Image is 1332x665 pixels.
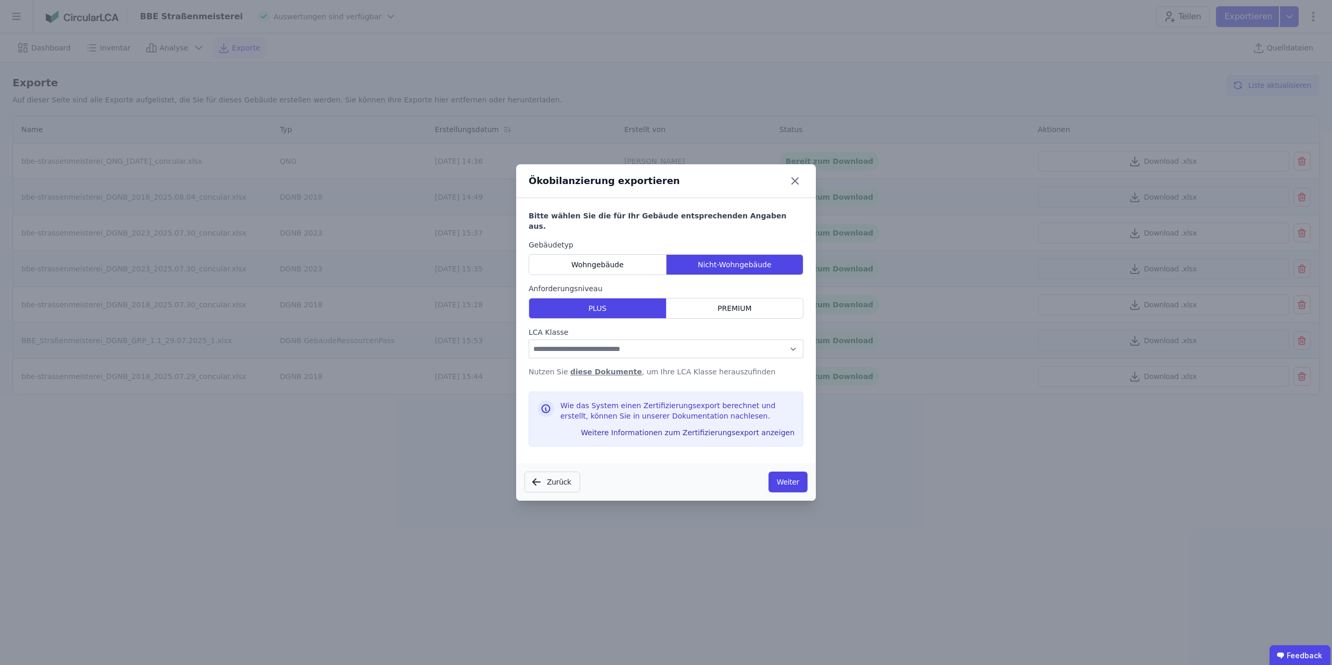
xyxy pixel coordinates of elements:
h6: Bitte wählen Sie die für Ihr Gebäude entsprechenden Angaben aus. [529,211,803,231]
div: Ökobilanzierung exportieren [529,174,680,188]
div: Wie das System einen Zertifizierungsexport berechnet und erstellt, können Sie in unserer Dokument... [560,400,795,425]
span: PLUS [588,303,607,314]
span: Wohngebäude [571,259,624,270]
button: Weiter [769,472,808,492]
a: diese Dokumente [570,368,642,376]
label: LCA Klasse [529,327,803,337]
label: Anforderungsniveau [529,283,803,294]
button: Zurück [524,472,580,492]
span: Nicht-Wohngebäude [698,259,772,270]
span: PREMIUM [718,303,752,314]
label: Gebäudetyp [529,240,803,250]
button: Weitere Informationen zum Zertifizierungsexport anzeigen [577,424,799,441]
p: Nutzen Sie , um Ihre LCA Klasse herauszufinden [529,367,803,377]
